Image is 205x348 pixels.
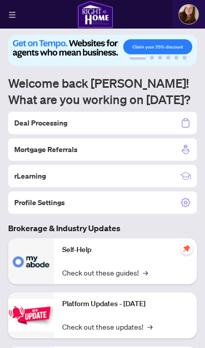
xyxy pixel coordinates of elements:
span: menu [9,11,16,18]
button: 2 [150,56,154,60]
span: → [147,321,152,332]
p: Self-Help [62,244,189,256]
button: 5 [174,56,178,60]
h2: Profile Settings [14,197,65,208]
img: Platform Updates - July 21, 2025 [8,299,54,331]
h1: Welcome back [PERSON_NAME]! What are you working on [DATE]? [8,75,197,108]
span: pushpin [181,242,193,255]
a: Check out these updates!→ [62,321,152,332]
button: 6 [183,56,187,60]
p: Platform Updates - [DATE] [62,299,189,310]
h2: rLearning [14,171,46,181]
h2: Mortgage Referrals [14,144,78,155]
a: Check out these guides!→ [62,267,148,278]
button: 4 [166,56,170,60]
h3: Brokerage & Industry Updates [8,222,197,234]
img: Profile Icon [179,5,198,24]
h2: Deal Processing [14,118,67,128]
button: Open asap [169,312,200,343]
img: Self-Help [8,238,54,284]
img: Slide 0 [8,35,197,66]
span: → [143,267,148,278]
button: 1 [130,56,146,60]
button: 3 [158,56,162,60]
